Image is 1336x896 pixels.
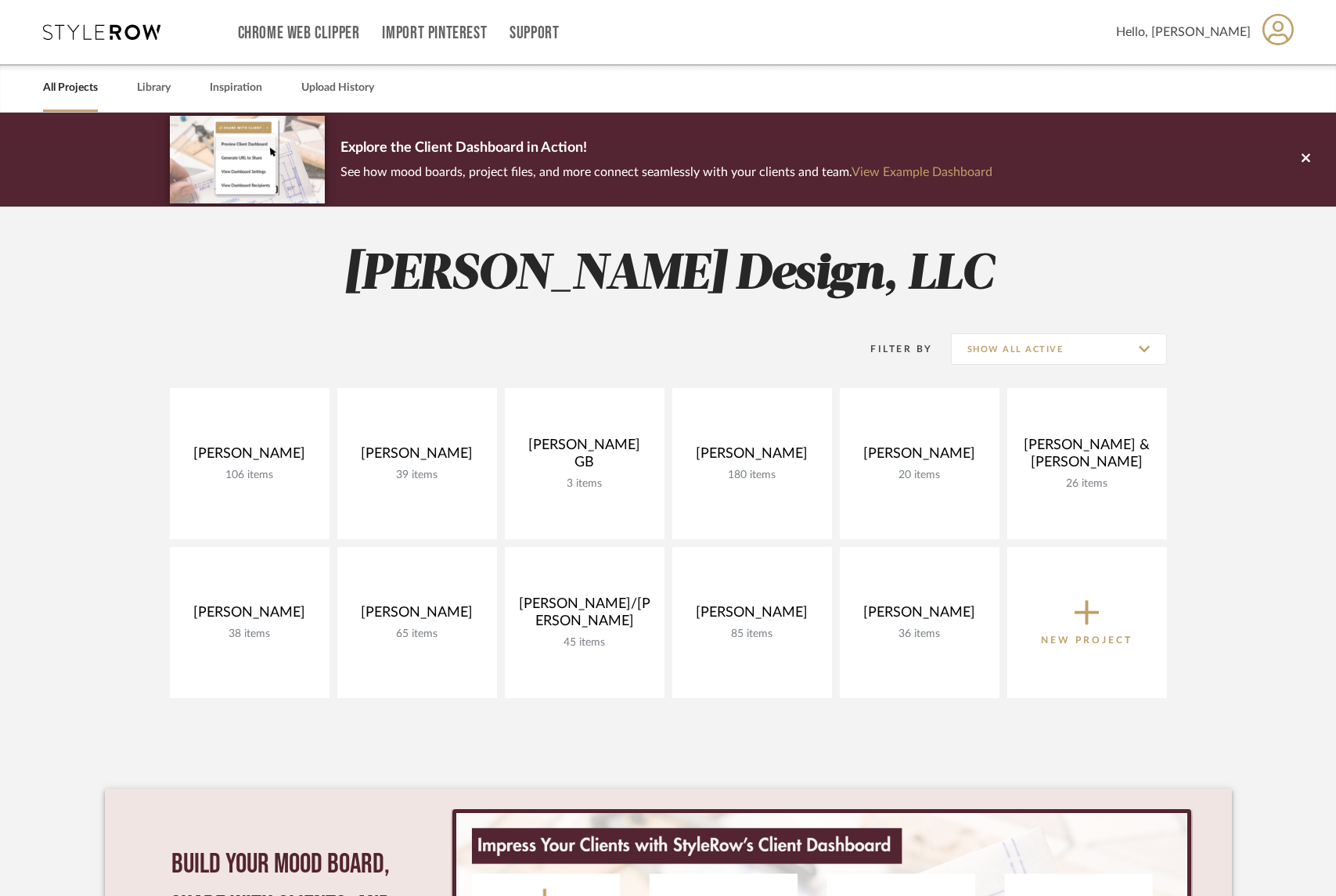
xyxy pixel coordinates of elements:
div: [PERSON_NAME] [685,604,819,628]
img: d5d033c5-7b12-40c2-a960-1ecee1989c38.png [170,116,325,203]
a: Support [510,27,559,40]
div: [PERSON_NAME] GB [517,437,652,477]
div: [PERSON_NAME] [852,445,987,469]
span: Hello, [PERSON_NAME] [1116,23,1251,41]
div: [PERSON_NAME] [685,445,819,469]
div: 20 items [852,469,987,482]
button: New Project [1007,547,1167,698]
div: [PERSON_NAME] [852,604,987,628]
div: [PERSON_NAME] [182,445,317,469]
p: Explore the Client Dashboard in Action! [340,136,992,161]
a: All Projects [43,77,98,99]
div: [PERSON_NAME] [350,445,484,469]
div: [PERSON_NAME]/[PERSON_NAME] [517,596,652,636]
div: 39 items [350,469,484,482]
div: 85 items [685,628,819,641]
a: Import Pinterest [382,27,487,40]
div: 26 items [1020,477,1154,491]
div: 3 items [517,477,652,491]
p: See how mood boards, project files, and more connect seamlessly with your clients and team. [340,161,992,183]
a: View Example Dashboard [852,166,992,178]
div: [PERSON_NAME] [350,604,484,628]
div: [PERSON_NAME] & [PERSON_NAME] [1020,437,1154,477]
div: 180 items [685,469,819,482]
div: 36 items [852,628,987,641]
div: 45 items [517,636,652,650]
a: Library [137,77,171,99]
div: 106 items [182,469,317,482]
div: 65 items [350,628,484,641]
p: New Project [1041,632,1133,648]
h2: [PERSON_NAME] Design, LLC [105,246,1232,304]
div: Filter By [851,341,933,357]
div: [PERSON_NAME] [182,604,317,628]
a: Upload History [301,77,374,99]
a: Inspiration [210,77,262,99]
div: 38 items [182,628,317,641]
a: Chrome Web Clipper [238,27,360,40]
